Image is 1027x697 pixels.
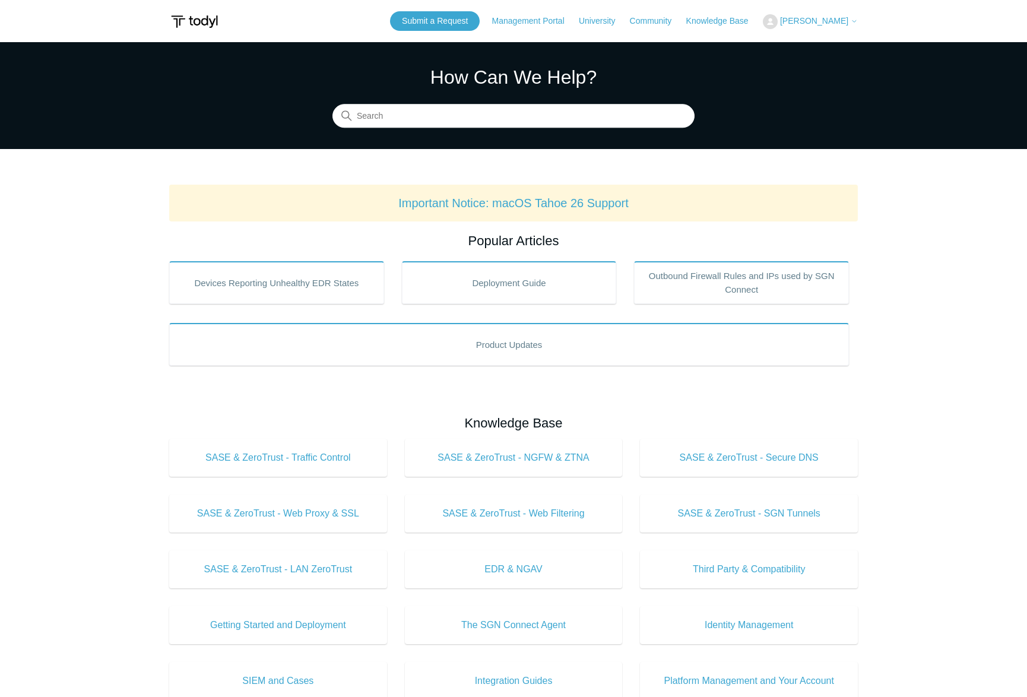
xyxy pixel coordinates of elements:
a: The SGN Connect Agent [405,606,623,644]
a: Community [630,15,684,27]
h2: Popular Articles [169,231,858,251]
span: SASE & ZeroTrust - LAN ZeroTrust [187,562,369,576]
a: Identity Management [640,606,858,644]
span: EDR & NGAV [423,562,605,576]
a: EDR & NGAV [405,550,623,588]
a: SASE & ZeroTrust - Secure DNS [640,439,858,477]
span: The SGN Connect Agent [423,618,605,632]
a: SASE & ZeroTrust - Web Filtering [405,495,623,533]
a: SASE & ZeroTrust - SGN Tunnels [640,495,858,533]
span: SASE & ZeroTrust - SGN Tunnels [658,506,840,521]
a: Product Updates [169,323,849,366]
a: SASE & ZeroTrust - LAN ZeroTrust [169,550,387,588]
h2: Knowledge Base [169,413,858,433]
a: Getting Started and Deployment [169,606,387,644]
span: SIEM and Cases [187,674,369,688]
a: Knowledge Base [686,15,760,27]
h1: How Can We Help? [332,63,695,91]
a: SASE & ZeroTrust - Web Proxy & SSL [169,495,387,533]
span: SASE & ZeroTrust - Traffic Control [187,451,369,465]
a: Management Portal [492,15,576,27]
a: Outbound Firewall Rules and IPs used by SGN Connect [634,261,849,304]
input: Search [332,104,695,128]
span: SASE & ZeroTrust - NGFW & ZTNA [423,451,605,465]
span: SASE & ZeroTrust - Secure DNS [658,451,840,465]
a: Deployment Guide [402,261,617,304]
a: SASE & ZeroTrust - NGFW & ZTNA [405,439,623,477]
span: Identity Management [658,618,840,632]
span: Platform Management and Your Account [658,674,840,688]
span: Integration Guides [423,674,605,688]
a: Submit a Request [390,11,480,31]
a: University [579,15,627,27]
button: [PERSON_NAME] [763,14,858,29]
a: Important Notice: macOS Tahoe 26 Support [398,197,629,210]
a: Devices Reporting Unhealthy EDR States [169,261,384,304]
span: SASE & ZeroTrust - Web Filtering [423,506,605,521]
a: Third Party & Compatibility [640,550,858,588]
span: SASE & ZeroTrust - Web Proxy & SSL [187,506,369,521]
img: Todyl Support Center Help Center home page [169,11,220,33]
span: Getting Started and Deployment [187,618,369,632]
a: SASE & ZeroTrust - Traffic Control [169,439,387,477]
span: [PERSON_NAME] [780,16,848,26]
span: Third Party & Compatibility [658,562,840,576]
